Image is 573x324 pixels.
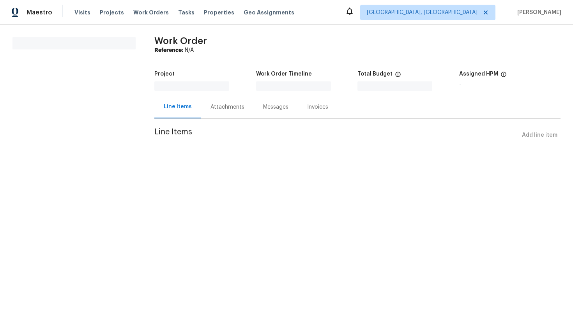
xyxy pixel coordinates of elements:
[154,36,207,46] span: Work Order
[357,71,393,77] h5: Total Budget
[164,103,192,111] div: Line Items
[27,9,52,16] span: Maestro
[256,71,312,77] h5: Work Order Timeline
[367,9,477,16] span: [GEOGRAPHIC_DATA], [GEOGRAPHIC_DATA]
[178,10,195,15] span: Tasks
[100,9,124,16] span: Projects
[500,71,507,81] span: The hpm assigned to this work order.
[204,9,234,16] span: Properties
[514,9,561,16] span: [PERSON_NAME]
[133,9,169,16] span: Work Orders
[263,103,288,111] div: Messages
[210,103,244,111] div: Attachments
[154,71,175,77] h5: Project
[459,71,498,77] h5: Assigned HPM
[459,81,561,87] div: -
[307,103,328,111] div: Invoices
[395,71,401,81] span: The total cost of line items that have been proposed by Opendoor. This sum includes line items th...
[154,128,519,143] span: Line Items
[244,9,294,16] span: Geo Assignments
[154,48,183,53] b: Reference:
[74,9,90,16] span: Visits
[154,46,561,54] div: N/A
